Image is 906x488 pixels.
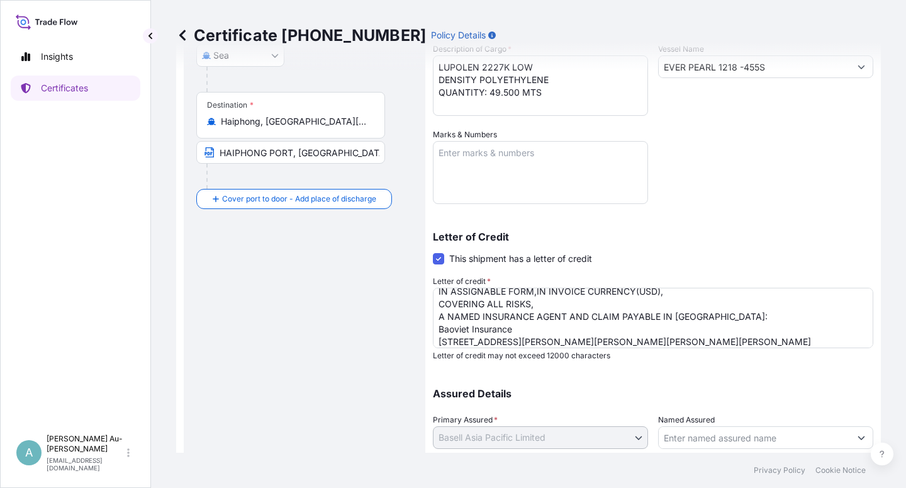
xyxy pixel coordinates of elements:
p: Letter of credit may not exceed 12000 characters [433,351,873,361]
div: Destination [207,100,254,110]
textarea: LC NO. LI25B08998 IN ASSIGNABLE FORM,IN INVOICE CURRENCY(USD), COVERING ALL RISKS, A NAMED INSURA... [433,288,873,348]
p: [EMAIL_ADDRESS][DOMAIN_NAME] [47,457,125,472]
p: Policy Details [431,29,486,42]
button: Show suggestions [850,426,873,449]
span: Primary Assured [433,414,498,426]
p: Letter of Credit [433,232,873,242]
p: Insights [41,50,73,63]
label: Named Assured [658,414,715,426]
input: Assured Name [659,426,850,449]
label: Marks & Numbers [433,128,497,141]
p: Certificate [PHONE_NUMBER] [176,25,426,45]
span: This shipment has a letter of credit [449,253,592,265]
span: A [25,446,33,459]
input: Text to appear on certificate [196,141,385,164]
a: Insights [11,44,140,69]
textarea: LUPOLEN 2227K LOW DENSITY POLYETHYLENE QUANTITY: 49.500 MTS [433,55,648,116]
p: Assured Details [433,389,873,399]
a: Cookie Notice [815,465,866,475]
span: Basell Asia Pacific Limited [439,431,545,444]
p: Certificates [41,82,88,94]
label: Letter of credit [433,275,491,288]
a: Certificates [11,76,140,101]
p: [PERSON_NAME] Au-[PERSON_NAME] [47,434,125,454]
a: Privacy Policy [754,465,805,475]
button: Cover port to door - Add place of discharge [196,189,392,209]
button: Basell Asia Pacific Limited [433,426,648,449]
span: Cover port to door - Add place of discharge [222,193,376,205]
input: Destination [221,115,369,128]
